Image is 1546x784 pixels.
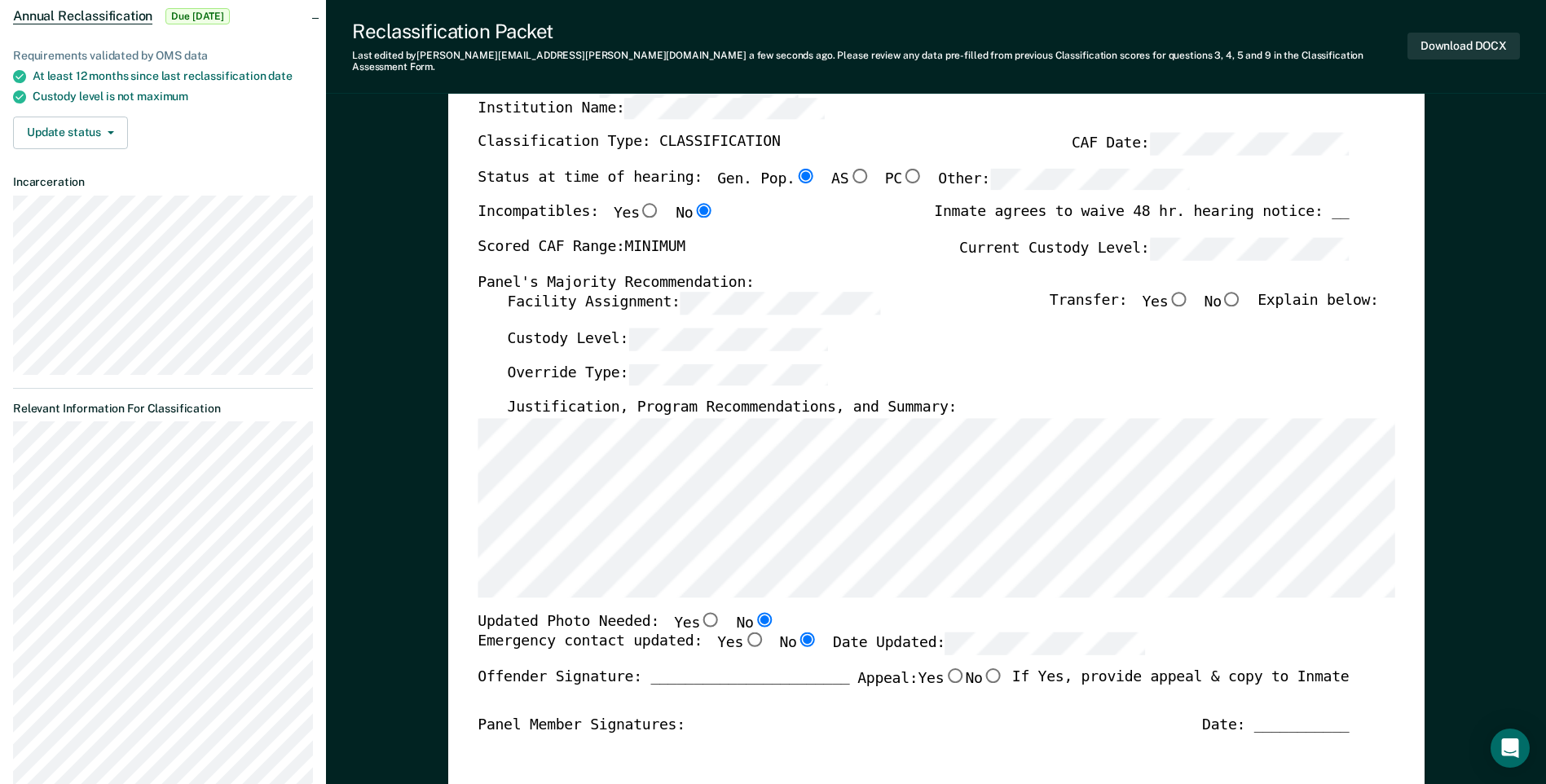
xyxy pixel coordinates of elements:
[1149,132,1349,154] input: CAF Date:
[680,292,879,314] input: Facility Assignment:
[507,363,828,385] label: Override Type:
[945,632,1145,654] input: Date Updated:
[352,20,1407,43] div: Reclassification Packet
[982,668,1003,683] input: No
[1050,292,1379,328] div: Transfer: Explain below:
[717,632,764,654] label: Yes
[478,204,714,238] div: Incompatibles:
[13,402,313,416] dt: Relevant Information For Classification
[1202,716,1349,735] div: Date: ___________
[693,204,714,218] input: No
[478,97,824,119] label: Institution Name:
[1168,292,1189,306] input: Yes
[700,612,721,627] input: Yes
[33,69,313,83] div: At least 12 months since last reclassification
[1407,33,1520,59] button: Download DOCX
[1204,292,1242,314] label: No
[13,117,128,149] button: Update status
[753,612,774,627] input: No
[736,612,774,633] label: No
[749,50,833,61] span: a few seconds ago
[478,716,685,735] div: Panel Member Signatures:
[779,632,817,654] label: No
[478,612,775,633] div: Updated Photo Needed:
[934,204,1349,238] div: Inmate agrees to waive 48 hr. hearing notice: __
[831,168,870,190] label: AS
[944,668,965,683] input: Yes
[478,237,685,259] label: Scored CAF Range: MINIMUM
[478,632,1145,668] div: Emergency contact updated:
[1222,292,1243,306] input: No
[796,632,817,647] input: No
[743,632,764,647] input: Yes
[628,363,828,385] input: Override Type:
[507,399,957,418] label: Justification, Program Recommendations, and Summary:
[965,668,1003,689] label: No
[676,204,714,225] label: No
[938,168,1190,190] label: Other:
[478,273,1349,293] div: Panel's Majority Recommendation:
[918,668,965,689] label: Yes
[1491,729,1530,768] div: Open Intercom Messenger
[857,668,1004,703] label: Appeal:
[639,204,660,218] input: Yes
[1072,132,1349,154] label: CAF Date:
[268,69,292,82] span: date
[1142,292,1189,314] label: Yes
[990,168,1190,190] input: Other:
[478,168,1190,204] div: Status at time of hearing:
[902,168,923,183] input: PC
[33,90,313,104] div: Custody level is not
[959,237,1349,259] label: Current Custody Level:
[614,204,661,225] label: Yes
[624,97,824,119] input: Institution Name:
[352,50,1407,73] div: Last edited by [PERSON_NAME][EMAIL_ADDRESS][PERSON_NAME][DOMAIN_NAME] . Please review any data pr...
[884,168,923,190] label: PC
[674,612,721,633] label: Yes
[795,168,816,183] input: Gen. Pop.
[478,132,780,154] label: Classification Type: CLASSIFICATION
[1149,237,1349,259] input: Current Custody Level:
[13,175,313,189] dt: Incarceration
[165,8,230,24] span: Due [DATE]
[13,49,313,63] div: Requirements validated by OMS data
[13,8,152,24] span: Annual Reclassification
[628,328,828,350] input: Custody Level:
[848,168,870,183] input: AS
[717,168,817,190] label: Gen. Pop.
[833,632,1145,654] label: Date Updated:
[478,668,1349,716] div: Offender Signature: _______________________ If Yes, provide appeal & copy to Inmate
[137,90,188,103] span: maximum
[507,292,879,314] label: Facility Assignment:
[507,328,828,350] label: Custody Level:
